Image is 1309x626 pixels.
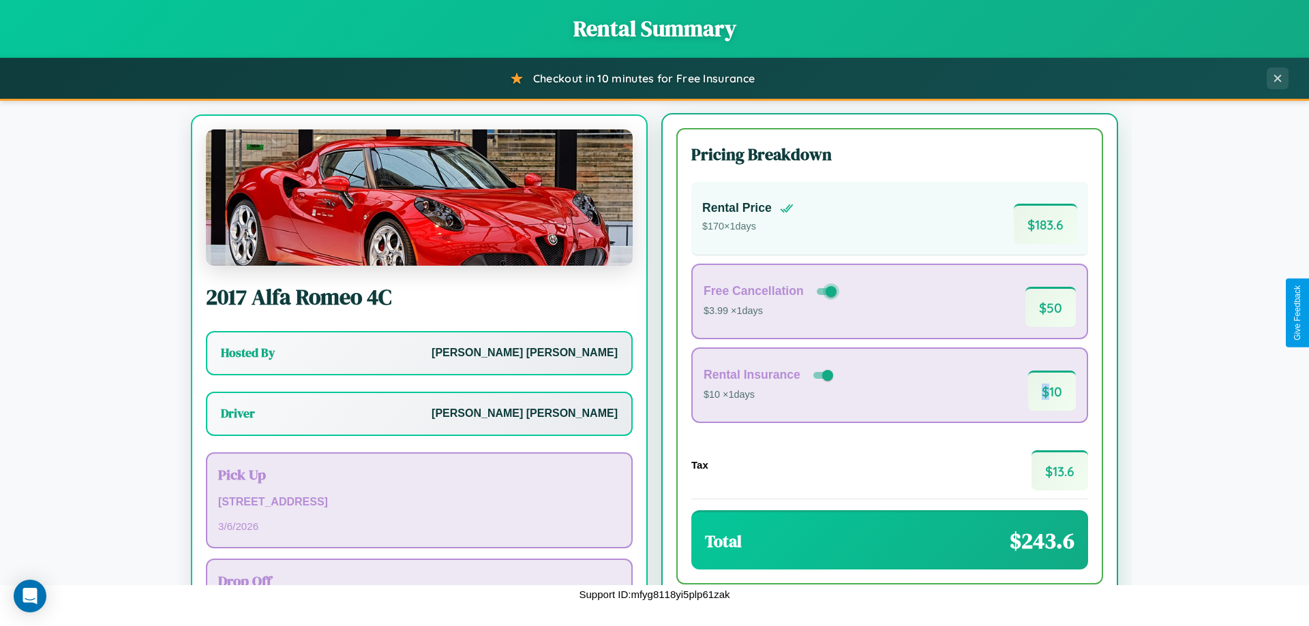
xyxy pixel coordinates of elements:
[1010,526,1074,556] span: $ 243.6
[221,405,255,422] h3: Driver
[702,201,772,215] h4: Rental Price
[691,459,708,471] h4: Tax
[1028,371,1076,411] span: $ 10
[704,368,800,382] h4: Rental Insurance
[221,345,275,361] h3: Hosted By
[704,386,836,404] p: $10 × 1 days
[1293,285,1302,341] div: Give Feedback
[1025,287,1076,327] span: $ 50
[218,492,620,512] p: [STREET_ADDRESS]
[206,282,633,312] h2: 2017 Alfa Romeo 4C
[432,343,618,363] p: [PERSON_NAME] [PERSON_NAME]
[580,585,730,604] p: Support ID: mfyg8118yi5plp61zak
[218,465,620,484] h3: Pick Up
[14,14,1295,44] h1: Rental Summary
[704,284,804,298] h4: Free Cancellation
[533,72,755,85] span: Checkout in 10 minutes for Free Insurance
[1014,204,1077,244] span: $ 183.6
[218,571,620,591] h3: Drop Off
[691,143,1088,166] h3: Pricing Breakdown
[206,129,633,266] img: Alfa Romeo 4C
[14,580,46,612] div: Open Intercom Messenger
[1032,450,1088,490] span: $ 13.6
[704,302,839,320] p: $3.99 × 1 days
[702,218,794,236] p: $ 170 × 1 days
[705,530,742,552] h3: Total
[218,517,620,535] p: 3 / 6 / 2026
[432,404,618,424] p: [PERSON_NAME] [PERSON_NAME]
